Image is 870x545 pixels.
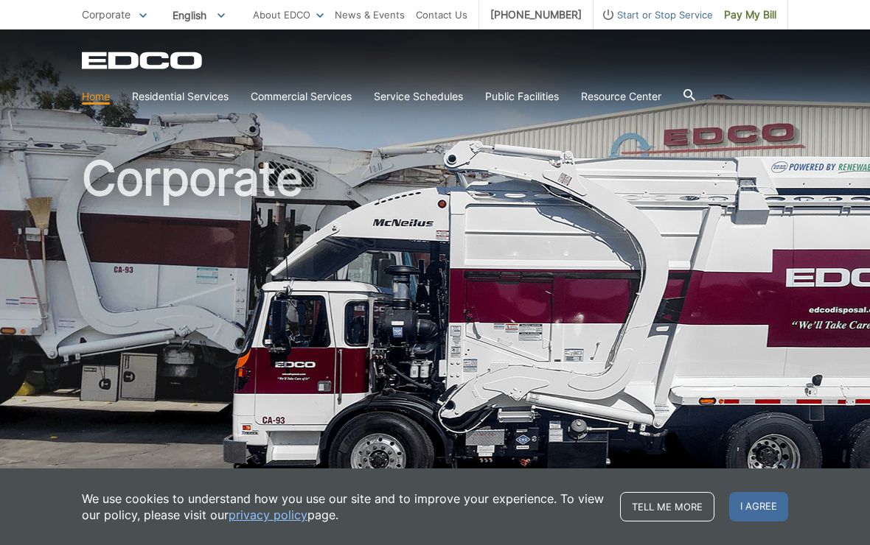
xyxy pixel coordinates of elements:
p: We use cookies to understand how you use our site and to improve your experience. To view our pol... [82,490,605,523]
a: privacy policy [229,507,307,523]
span: English [161,3,236,27]
a: Tell me more [620,492,714,521]
a: Resource Center [581,88,661,105]
a: About EDCO [253,7,324,23]
a: Residential Services [132,88,229,105]
h1: Corporate [82,155,788,478]
a: EDCD logo. Return to the homepage. [82,52,204,69]
a: Contact Us [416,7,467,23]
a: Service Schedules [374,88,463,105]
span: I agree [729,492,788,521]
span: Pay My Bill [724,7,776,23]
a: Public Facilities [485,88,559,105]
a: Home [82,88,110,105]
span: Corporate [82,8,130,21]
a: News & Events [335,7,405,23]
a: Commercial Services [251,88,352,105]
